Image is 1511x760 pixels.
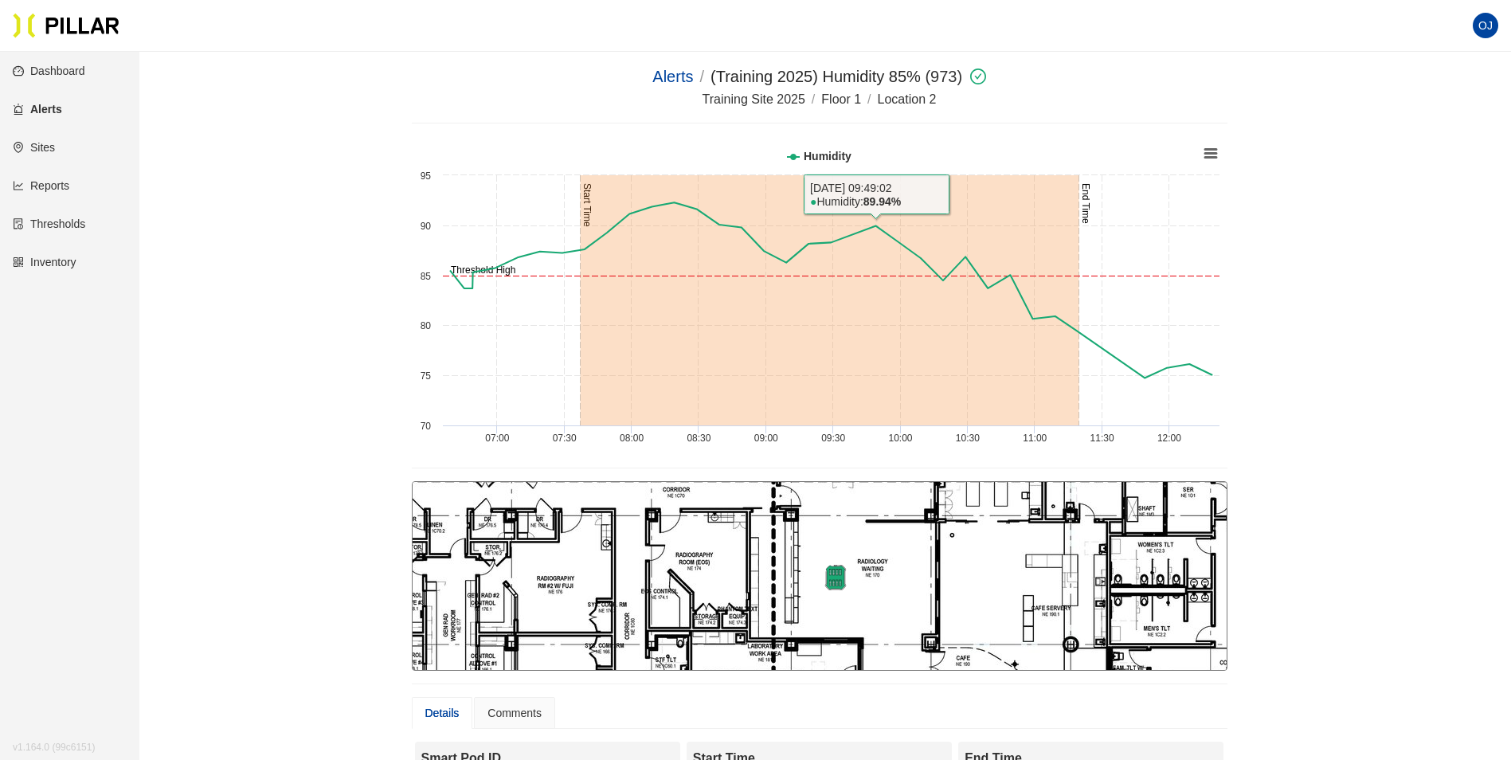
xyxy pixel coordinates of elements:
[13,103,62,116] a: alertAlerts
[687,433,710,444] text: 08:30
[1080,183,1091,224] tspan: End Time
[955,433,979,444] text: 10:30
[867,92,871,106] span: /
[1478,13,1493,38] span: OJ
[888,433,912,444] text: 10:00
[1090,433,1114,444] text: 11:30
[420,221,431,232] text: 90
[13,65,85,77] a: dashboardDashboard
[703,92,805,106] span: Training Site 2025
[420,271,431,282] text: 85
[878,92,937,106] span: Location 2
[808,565,863,590] img: Marker
[1023,433,1047,444] text: 11:00
[710,68,986,85] span: (973)
[710,68,921,85] a: (Training 2025) Humidity 85%
[420,170,431,182] text: 95
[812,92,815,106] span: /
[552,433,576,444] text: 07:30
[967,69,986,84] span: check-circle
[1157,433,1180,444] text: 12:00
[804,150,851,163] tspan: Humidity
[620,433,644,444] text: 08:00
[420,421,431,432] text: 70
[13,217,85,230] a: exceptionThresholds
[754,433,777,444] text: 09:00
[13,141,55,154] a: environmentSites
[13,13,119,38] img: Pillar Technologies
[13,179,69,192] a: line-chartReports
[699,68,704,85] span: /
[13,256,76,268] a: qrcodeInventory
[425,704,460,722] div: Details
[420,370,431,382] text: 75
[487,704,542,722] div: Comments
[821,92,861,106] span: Floor 1
[485,433,509,444] text: 07:00
[821,433,845,444] text: 09:30
[652,68,693,85] a: Alerts
[420,320,431,331] text: 80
